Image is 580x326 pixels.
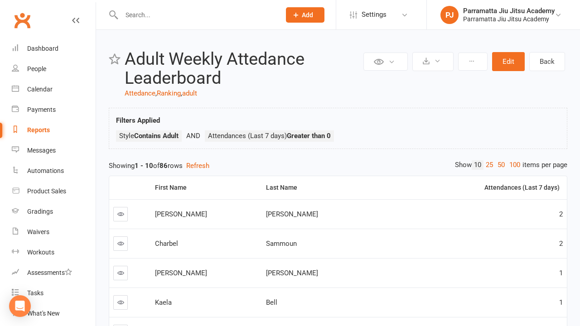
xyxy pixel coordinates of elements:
[12,38,96,59] a: Dashboard
[483,160,495,170] a: 25
[159,162,168,170] strong: 86
[109,160,567,171] div: Showing of rows
[12,201,96,222] a: Gradings
[12,59,96,79] a: People
[125,89,155,97] a: Attedance
[125,50,361,88] h2: Adult Weekly Attedance Leaderboard
[12,303,96,324] a: What's New
[27,65,46,72] div: People
[440,6,459,24] div: PJ
[11,9,34,32] a: Clubworx
[155,269,207,277] span: [PERSON_NAME]
[286,7,324,23] button: Add
[412,184,560,191] div: Attendances (Last 7 days)
[492,52,525,71] button: Edit
[27,289,43,297] div: Tasks
[155,210,207,218] span: [PERSON_NAME]
[12,263,96,283] a: Assessments
[27,126,50,134] div: Reports
[559,210,563,218] span: 2
[463,15,555,23] div: Parramatta Jiu Jitsu Academy
[302,11,313,19] span: Add
[135,162,153,170] strong: 1 - 10
[27,228,49,235] div: Waivers
[12,79,96,100] a: Calendar
[12,120,96,140] a: Reports
[27,208,53,215] div: Gradings
[507,160,522,170] a: 100
[155,298,172,307] span: Kaela
[27,45,58,52] div: Dashboard
[12,283,96,303] a: Tasks
[266,184,401,191] div: Last Name
[495,160,507,170] a: 50
[27,147,56,154] div: Messages
[12,222,96,242] a: Waivers
[266,240,297,248] span: Sammoun
[27,310,60,317] div: What's New
[155,184,255,191] div: First Name
[27,187,66,195] div: Product Sales
[12,181,96,201] a: Product Sales
[529,52,565,71] a: Back
[157,89,181,97] a: Ranking
[134,132,179,140] strong: Contains Adult
[266,298,277,307] span: Bell
[362,5,387,25] span: Settings
[559,240,563,248] span: 2
[12,100,96,120] a: Payments
[12,161,96,181] a: Automations
[119,9,274,21] input: Search...
[472,160,483,170] a: 10
[559,269,563,277] span: 1
[27,86,53,93] div: Calendar
[12,140,96,161] a: Messages
[266,269,318,277] span: [PERSON_NAME]
[27,249,54,256] div: Workouts
[266,210,318,218] span: [PERSON_NAME]
[455,160,567,170] div: Show items per page
[27,167,64,174] div: Automations
[9,295,31,317] div: Open Intercom Messenger
[27,106,56,113] div: Payments
[116,116,160,125] strong: Filters Applied
[27,269,72,276] div: Assessments
[559,298,563,307] span: 1
[155,240,178,248] span: Charbel
[208,132,331,140] span: Attendances (Last 7 days)
[287,132,331,140] strong: Greater than 0
[182,89,197,97] a: adult
[181,89,182,97] span: ,
[463,7,555,15] div: Parramatta Jiu Jitsu Academy
[155,89,157,97] span: ,
[186,160,209,171] button: Refresh
[12,242,96,263] a: Workouts
[119,132,179,140] span: Style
